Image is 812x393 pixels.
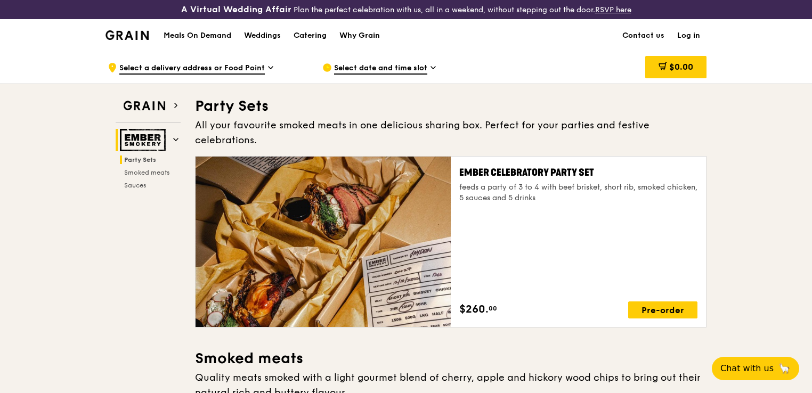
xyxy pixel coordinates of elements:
img: Grain [105,30,149,40]
div: All your favourite smoked meats in one delicious sharing box. Perfect for your parties and festiv... [195,118,707,148]
h1: Meals On Demand [164,30,231,41]
div: Weddings [244,20,281,52]
span: $0.00 [669,62,693,72]
a: Catering [287,20,333,52]
span: Sauces [124,182,146,189]
img: Grain web logo [120,96,169,116]
span: $260. [459,301,489,317]
span: Smoked meats [124,169,169,176]
span: Chat with us [720,362,774,375]
img: Ember Smokery web logo [120,129,169,151]
span: 00 [489,304,497,313]
button: Chat with us🦙 [712,357,799,380]
div: feeds a party of 3 to 4 with beef brisket, short rib, smoked chicken, 5 sauces and 5 drinks [459,182,697,203]
div: Ember Celebratory Party Set [459,165,697,180]
a: Contact us [616,20,671,52]
div: Catering [294,20,327,52]
a: RSVP here [595,5,631,14]
a: GrainGrain [105,19,149,51]
div: Pre-order [628,301,697,318]
span: Party Sets [124,156,156,163]
a: Weddings [238,20,287,52]
span: 🦙 [778,362,791,375]
span: Select a delivery address or Food Point [119,63,265,75]
div: Plan the perfect celebration with us, all in a weekend, without stepping out the door. [135,4,677,15]
a: Why Grain [333,20,386,52]
a: Log in [671,20,707,52]
span: Select date and time slot [334,63,427,75]
div: Why Grain [339,20,380,52]
h3: Smoked meats [195,349,707,368]
h3: Party Sets [195,96,707,116]
h3: A Virtual Wedding Affair [181,4,291,15]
